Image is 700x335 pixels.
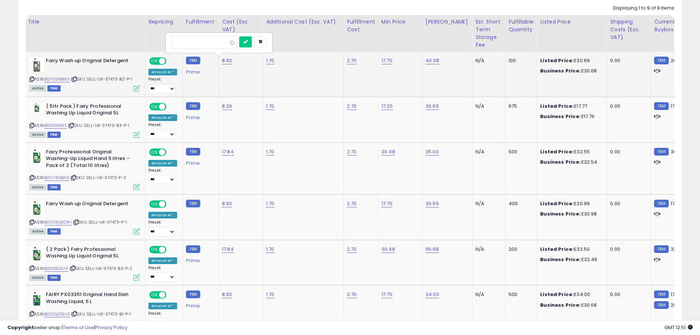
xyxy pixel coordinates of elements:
b: Listed Price: [540,103,574,110]
div: [PERSON_NAME] [426,18,469,26]
a: Terms of Use [63,324,94,331]
span: 17.77 [671,103,681,110]
b: Listed Price: [540,246,574,253]
div: Amazon AI * [148,114,177,121]
div: N/A [475,57,500,64]
div: 500 [509,291,531,298]
small: FBM [654,291,668,298]
div: seller snap | | [7,324,128,331]
div: 675 [509,103,531,110]
div: £32.54 [540,159,601,165]
span: OFF [165,246,177,253]
span: ON [150,246,159,253]
span: OFF [165,149,177,155]
div: Amazon AI * [148,212,177,218]
b: Listed Price: [540,57,574,64]
a: 34.00 [426,291,439,298]
strong: Copyright [7,324,34,331]
div: Preset: [148,168,177,185]
a: 17.84 [222,246,234,253]
img: 413Ppktgz8L._SL40_.jpg [29,57,44,72]
span: 17.91 [671,291,681,298]
small: FBM [186,200,200,207]
a: 1.70 [266,291,274,298]
img: 41OOzhH5UGL._SL40_.jpg [29,149,44,163]
a: 1.70 [266,200,274,207]
span: OFF [165,58,177,64]
div: 400 [509,200,531,207]
span: All listings currently available for purchase on Amazon [29,228,46,235]
div: Repricing [148,18,180,26]
div: Shipping Costs (Exc. VAT) [610,18,648,41]
div: Title [28,18,142,26]
small: FBM [654,200,668,207]
small: FBM [654,148,668,156]
span: OFF [165,292,177,298]
a: 17.25 [381,103,393,110]
a: 1.70 [266,148,274,156]
a: 1.70 [266,57,274,64]
a: B00DEQKCWI [44,219,72,225]
small: FBM [186,57,200,64]
div: N/A [475,200,500,207]
div: ASIN: [29,246,140,280]
span: FBM [47,275,61,281]
span: 20.9 [671,57,681,64]
div: £32.55 [540,149,601,155]
div: ASIN: [29,200,140,234]
span: FBM [47,85,61,92]
span: ON [150,292,159,298]
a: B01EX151MS [44,122,67,129]
div: 500 [509,149,531,155]
a: B01EX150U6 [44,265,68,272]
div: Amazon AI * [148,160,177,167]
div: N/A [475,246,500,253]
div: 0.00 [610,103,645,110]
div: Prime [186,300,213,309]
span: ON [150,103,159,110]
div: Preset: [148,311,177,328]
div: £32.50 [540,246,601,253]
div: N/A [475,103,500,110]
a: 1.70 [266,246,274,253]
b: ( 2 Pack ) Fairy Professional Washing Up Liquid Original 5L [46,246,135,261]
a: B01LY6OB40 [44,175,69,181]
div: Amazon AI * [148,257,177,264]
span: All listings currently available for purchase on Amazon [29,184,46,190]
a: 2.70 [347,246,357,253]
a: Privacy Policy [95,324,128,331]
span: FBM [47,184,61,190]
span: ON [150,201,159,207]
span: OFF [165,103,177,110]
span: All listings currently available for purchase on Amazon [29,85,46,92]
a: 30.99 [426,200,439,207]
div: ASIN: [29,103,140,137]
a: 17.84 [222,148,234,156]
div: Fulfillment [186,18,216,26]
div: Fulfillable Quantity [509,18,534,33]
div: £17.76 [540,113,601,120]
span: | SKU: SELL-UK-37473-B3-P-1 [68,122,130,128]
span: 17.75 [671,200,682,207]
a: 17.75 [381,291,392,298]
b: Fairy Professional Original Washing-Up Liquid Hand 5 litres – Pack of 2 (Total 10 litres) [46,149,135,171]
div: ASIN: [29,57,140,91]
span: 32 [671,246,676,253]
small: FBM [654,57,668,64]
b: FAIRY PX03351 Original Hand Dish Washing Liquid, 5 L [46,291,135,307]
a: 2.70 [347,57,357,64]
div: 0.00 [610,291,645,298]
img: 41a7LwlLskL._SL40_.jpg [29,200,44,215]
a: 8.29 [222,103,232,110]
div: 0.00 [610,246,645,253]
span: All listings currently available for purchase on Amazon [29,275,46,281]
div: 0.00 [610,57,645,64]
a: 2.70 [347,200,357,207]
a: 17.75 [381,200,392,207]
a: 35.00 [426,148,439,156]
b: Business Price: [540,158,581,165]
div: Prime [186,112,213,121]
div: Preset: [148,77,177,93]
small: FBM [186,245,200,253]
b: Fairy Wash up Original Detergent [46,57,135,66]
